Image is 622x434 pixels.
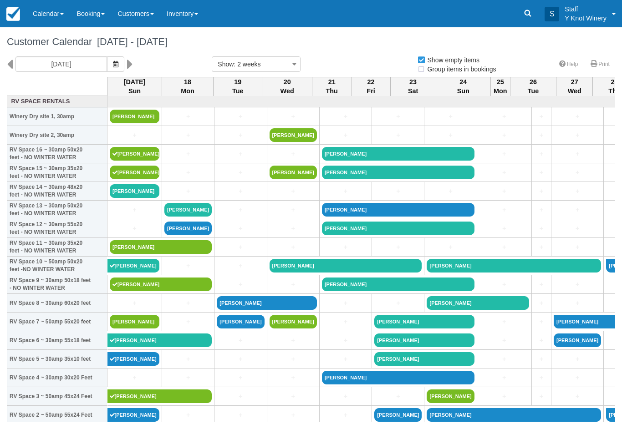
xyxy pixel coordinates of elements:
a: + [534,298,549,308]
a: [PERSON_NAME] [217,315,264,328]
a: + [534,392,549,401]
a: + [479,242,529,252]
a: + [217,187,264,196]
a: [PERSON_NAME] [427,259,601,273]
h1: Customer Calendar [7,36,615,47]
a: + [110,298,159,308]
a: + [322,410,369,420]
a: + [554,131,601,140]
label: Show empty items [417,53,485,67]
a: Print [585,58,615,71]
a: + [479,280,529,289]
a: + [164,149,212,159]
a: + [164,168,212,177]
a: + [427,112,474,121]
a: + [534,131,549,140]
a: + [270,280,317,289]
a: [PERSON_NAME] [374,408,422,422]
a: + [479,373,529,383]
a: + [534,336,549,345]
a: [PERSON_NAME] [217,296,317,310]
a: + [534,317,549,327]
a: + [164,317,212,327]
a: [PERSON_NAME] [554,333,601,347]
a: + [534,168,549,177]
a: + [534,242,549,252]
a: + [217,410,264,420]
a: + [164,131,212,140]
th: RV Space 6 ~ 30amp 55x18 feet [7,331,107,350]
a: + [479,392,529,401]
a: + [479,187,529,196]
a: + [164,373,212,383]
a: [PERSON_NAME] [427,389,474,403]
span: [DATE] - [DATE] [92,36,168,47]
a: Help [554,58,584,71]
a: + [374,112,422,121]
a: + [554,205,601,215]
th: RV Space 14 ~ 30amp 48x20 feet - NO WINTER WATER [7,182,107,201]
a: + [217,354,264,364]
th: 26 Tue [510,77,556,96]
img: checkfront-main-nav-mini-logo.png [6,7,20,21]
a: + [270,205,317,215]
th: 24 Sun [436,77,490,96]
a: [PERSON_NAME] [270,315,317,328]
a: + [554,373,601,383]
a: [PERSON_NAME] [110,184,159,198]
a: + [374,131,422,140]
a: + [322,354,369,364]
th: RV Space 15 ~ 30amp 35x20 feet - NO WINTER WATER [7,163,107,182]
th: 27 Wed [556,77,593,96]
a: [PERSON_NAME] [164,203,212,217]
th: RV Space 12 ~ 30amp 55x20 feet - NO WINTER WATER [7,219,107,238]
a: + [479,317,529,327]
a: + [479,354,529,364]
a: + [322,112,369,121]
th: RV Space 3 ~ 50amp 45x24 Feet [7,387,107,406]
a: + [374,187,422,196]
a: + [110,205,159,215]
a: + [217,168,264,177]
a: + [217,336,264,345]
a: + [322,131,369,140]
a: + [217,261,264,271]
p: Y Knot Winery [565,14,607,23]
a: [PERSON_NAME] [322,166,474,179]
span: Show empty items [417,56,487,63]
a: + [164,354,212,364]
a: + [534,373,549,383]
a: + [479,205,529,215]
a: + [217,205,264,215]
p: Staff [565,5,607,14]
a: [PERSON_NAME] [107,408,160,422]
span: Show [218,61,234,68]
a: + [374,242,422,252]
a: + [270,187,317,196]
a: + [534,205,549,215]
a: + [554,298,601,308]
a: + [322,317,369,327]
a: [PERSON_NAME] [164,222,212,235]
button: Show: 2 weeks [212,56,301,72]
th: RV Space 10 ~ 50amp 50x20 feet -NO WINTER WATER [7,257,107,275]
th: Winery Dry site 2, 30amp [7,126,107,145]
th: 21 Thu [312,77,352,96]
th: RV Space 16 ~ 30amp 50x20 feet - NO WINTER WATER [7,145,107,163]
a: + [217,373,264,383]
a: + [110,224,159,233]
a: + [110,131,159,140]
th: RV Space 4 ~ 30amp 30x20 Feet [7,368,107,387]
th: RV Space 2 ~ 50amp 55x24 Feet [7,406,107,424]
span: Group items in bookings [417,66,504,72]
th: 20 Wed [262,77,312,96]
th: RV Space 9 ~ 30amp 50x18 feet - NO WINTER WATER [7,275,107,294]
a: + [479,149,529,159]
a: + [534,149,549,159]
th: 25 Mon [490,77,510,96]
a: [PERSON_NAME] [270,128,317,142]
a: + [479,168,529,177]
a: + [534,280,549,289]
th: RV Space 5 ~ 30amp 35x10 feet [7,350,107,368]
a: + [270,354,317,364]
